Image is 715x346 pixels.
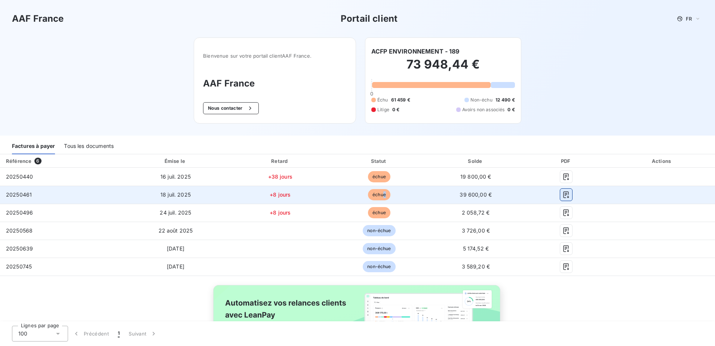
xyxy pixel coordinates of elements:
[368,207,390,218] span: échue
[113,326,124,342] button: 1
[377,106,389,113] span: Litige
[12,12,64,25] h3: AAF France
[368,171,390,182] span: échue
[6,191,32,198] span: 20250461
[495,97,515,103] span: 12 490 €
[167,245,184,252] span: [DATE]
[160,209,191,216] span: 24 juil. 2025
[462,209,490,216] span: 2 058,72 €
[12,139,55,154] div: Factures à payer
[6,245,33,252] span: 20250639
[371,57,515,79] h2: 73 948,44 €
[160,191,191,198] span: 18 juil. 2025
[64,139,114,154] div: Tous les documents
[470,97,492,103] span: Non-échu
[507,106,515,113] span: 0 €
[341,12,398,25] h3: Portail client
[203,53,347,59] span: Bienvenue sur votre portail client AAF France .
[34,158,41,164] span: 6
[124,326,162,342] button: Suivant
[462,106,505,113] span: Avoirs non associés
[392,106,399,113] span: 0 €
[167,263,184,270] span: [DATE]
[68,326,113,342] button: Précédent
[368,189,390,200] span: échue
[6,209,33,216] span: 20250496
[18,330,27,337] span: 100
[686,16,692,22] span: FR
[363,225,395,236] span: non-échue
[391,97,410,103] span: 61 459 €
[160,173,191,180] span: 16 juil. 2025
[332,157,427,165] div: Statut
[377,97,388,103] span: Échu
[462,227,490,234] span: 3 726,00 €
[231,157,329,165] div: Retard
[118,330,120,337] span: 1
[463,245,489,252] span: 5 174,52 €
[6,227,33,234] span: 20250568
[203,102,258,114] button: Nous contacter
[371,47,460,56] h6: ACFP ENVIRONNEMENT - 189
[462,263,490,270] span: 3 589,20 €
[460,191,492,198] span: 39 600,00 €
[6,173,33,180] span: 20250440
[6,263,32,270] span: 20250745
[270,209,291,216] span: +8 jours
[123,157,229,165] div: Émise le
[270,191,291,198] span: +8 jours
[460,173,491,180] span: 19 800,00 €
[611,157,714,165] div: Actions
[203,77,347,90] h3: AAF France
[6,158,31,164] div: Référence
[363,261,395,272] span: non-échue
[370,91,373,97] span: 0
[430,157,522,165] div: Solde
[268,173,292,180] span: +38 jours
[159,227,193,234] span: 22 août 2025
[525,157,608,165] div: PDF
[363,243,395,254] span: non-échue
